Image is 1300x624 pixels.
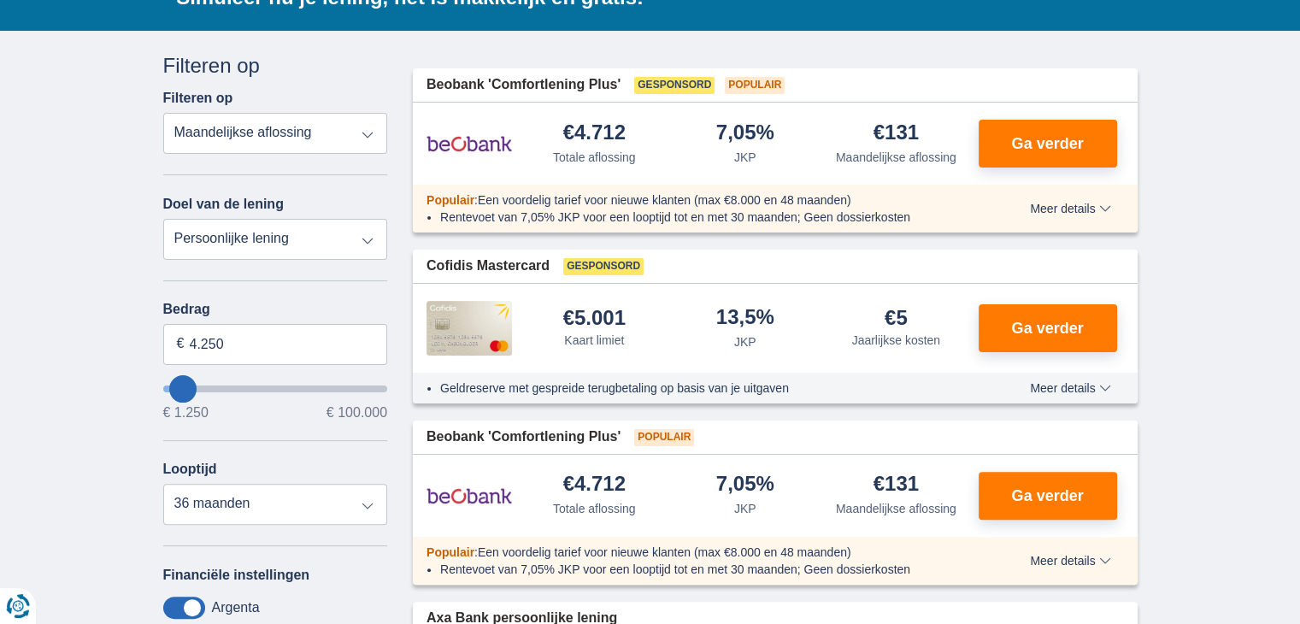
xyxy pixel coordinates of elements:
span: Beobank 'Comfortlening Plus' [426,427,621,447]
label: Bedrag [163,302,388,317]
img: product.pl.alt Cofidis CC [426,301,512,356]
li: Rentevoet van 7,05% JKP voor een looptijd tot en met 30 maanden; Geen dossierkosten [440,561,968,578]
span: Populair [634,429,694,446]
div: €131 [874,474,919,497]
div: JKP [734,500,756,517]
div: €4.712 [563,122,626,145]
span: Een voordelig tarief voor nieuwe klanten (max €8.000 en 48 maanden) [478,193,851,207]
span: € 1.250 [163,406,209,420]
div: €4.712 [563,474,626,497]
div: Totale aflossing [553,149,636,166]
span: € 100.000 [326,406,387,420]
div: JKP [734,333,756,350]
span: Meer details [1030,382,1110,394]
div: 7,05% [716,474,774,497]
span: Gesponsord [634,77,715,94]
li: Geldreserve met gespreide terugbetaling op basis van je uitgaven [440,380,968,397]
button: Ga verder [979,472,1117,520]
input: wantToBorrow [163,386,388,392]
div: Maandelijkse aflossing [836,500,956,517]
span: Populair [426,545,474,559]
span: € [177,334,185,354]
label: Financiële instellingen [163,568,310,583]
button: Ga verder [979,304,1117,352]
span: Meer details [1030,555,1110,567]
span: Ga verder [1011,488,1083,503]
div: €131 [874,122,919,145]
span: Een voordelig tarief voor nieuwe klanten (max €8.000 en 48 maanden) [478,545,851,559]
div: 7,05% [716,122,774,145]
label: Looptijd [163,462,217,477]
img: product.pl.alt Beobank [426,122,512,165]
li: Rentevoet van 7,05% JKP voor een looptijd tot en met 30 maanden; Geen dossierkosten [440,209,968,226]
label: Filteren op [163,91,233,106]
span: Populair [426,193,474,207]
span: Ga verder [1011,136,1083,151]
span: Ga verder [1011,321,1083,336]
div: : [413,544,981,561]
label: Argenta [212,600,260,615]
button: Meer details [1017,554,1123,568]
button: Meer details [1017,202,1123,215]
span: Gesponsord [563,258,644,275]
div: Maandelijkse aflossing [836,149,956,166]
div: : [413,191,981,209]
div: €5 [885,308,908,328]
div: €5.001 [563,308,626,328]
span: Meer details [1030,203,1110,215]
label: Doel van de lening [163,197,284,212]
span: Beobank 'Comfortlening Plus' [426,75,621,95]
div: Filteren op [163,51,388,80]
button: Ga verder [979,120,1117,168]
button: Meer details [1017,381,1123,395]
div: 13,5% [716,307,774,330]
img: product.pl.alt Beobank [426,474,512,517]
div: Jaarlijkse kosten [852,332,941,349]
div: Kaart limiet [564,332,624,349]
div: Totale aflossing [553,500,636,517]
span: Cofidis Mastercard [426,256,550,276]
div: JKP [734,149,756,166]
span: Populair [725,77,785,94]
